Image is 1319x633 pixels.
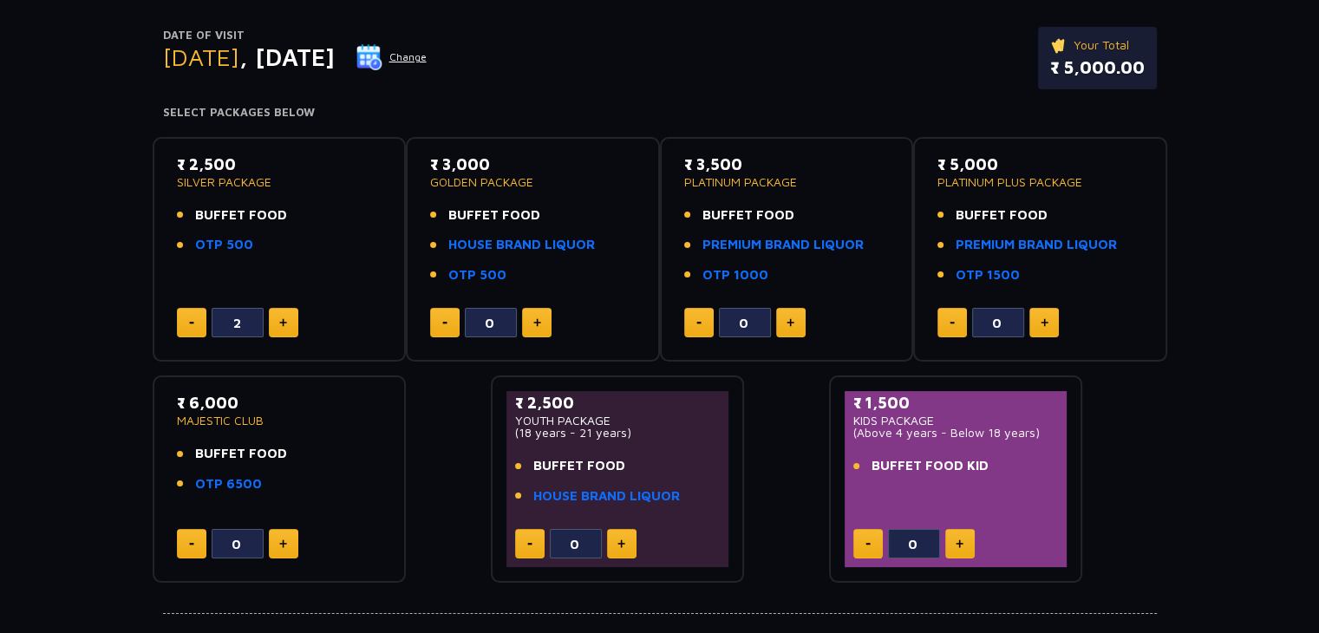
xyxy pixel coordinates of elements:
[617,539,625,548] img: plus
[872,456,989,476] span: BUFFET FOOD KID
[865,543,871,545] img: minus
[937,153,1143,176] p: ₹ 5,000
[1041,318,1048,327] img: plus
[853,391,1059,414] p: ₹ 1,500
[189,322,194,324] img: minus
[356,43,428,71] button: Change
[937,176,1143,188] p: PLATINUM PLUS PACKAGE
[956,539,963,548] img: plus
[527,543,532,545] img: minus
[177,153,382,176] p: ₹ 2,500
[279,539,287,548] img: plus
[1050,55,1145,81] p: ₹ 5,000.00
[702,265,768,285] a: OTP 1000
[448,265,506,285] a: OTP 500
[177,414,382,427] p: MAJESTIC CLUB
[702,206,794,225] span: BUFFET FOOD
[177,176,382,188] p: SILVER PACKAGE
[430,176,636,188] p: GOLDEN PACKAGE
[956,206,1048,225] span: BUFFET FOOD
[533,318,541,327] img: plus
[702,235,864,255] a: PREMIUM BRAND LIQUOR
[195,235,253,255] a: OTP 500
[239,42,335,71] span: , [DATE]
[1050,36,1068,55] img: ticket
[515,391,721,414] p: ₹ 2,500
[163,106,1157,120] h4: Select Packages Below
[1050,36,1145,55] p: Your Total
[430,153,636,176] p: ₹ 3,000
[195,206,287,225] span: BUFFET FOOD
[684,153,890,176] p: ₹ 3,500
[533,456,625,476] span: BUFFET FOOD
[956,265,1020,285] a: OTP 1500
[177,391,382,414] p: ₹ 6,000
[279,318,287,327] img: plus
[163,27,428,44] p: Date of Visit
[442,322,447,324] img: minus
[515,427,721,439] p: (18 years - 21 years)
[533,486,680,506] a: HOUSE BRAND LIQUOR
[515,414,721,427] p: YOUTH PACKAGE
[163,42,239,71] span: [DATE]
[950,322,955,324] img: minus
[189,543,194,545] img: minus
[448,235,595,255] a: HOUSE BRAND LIQUOR
[956,235,1117,255] a: PREMIUM BRAND LIQUOR
[787,318,794,327] img: plus
[853,414,1059,427] p: KIDS PACKAGE
[853,427,1059,439] p: (Above 4 years - Below 18 years)
[684,176,890,188] p: PLATINUM PACKAGE
[195,474,262,494] a: OTP 6500
[448,206,540,225] span: BUFFET FOOD
[696,322,702,324] img: minus
[195,444,287,464] span: BUFFET FOOD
